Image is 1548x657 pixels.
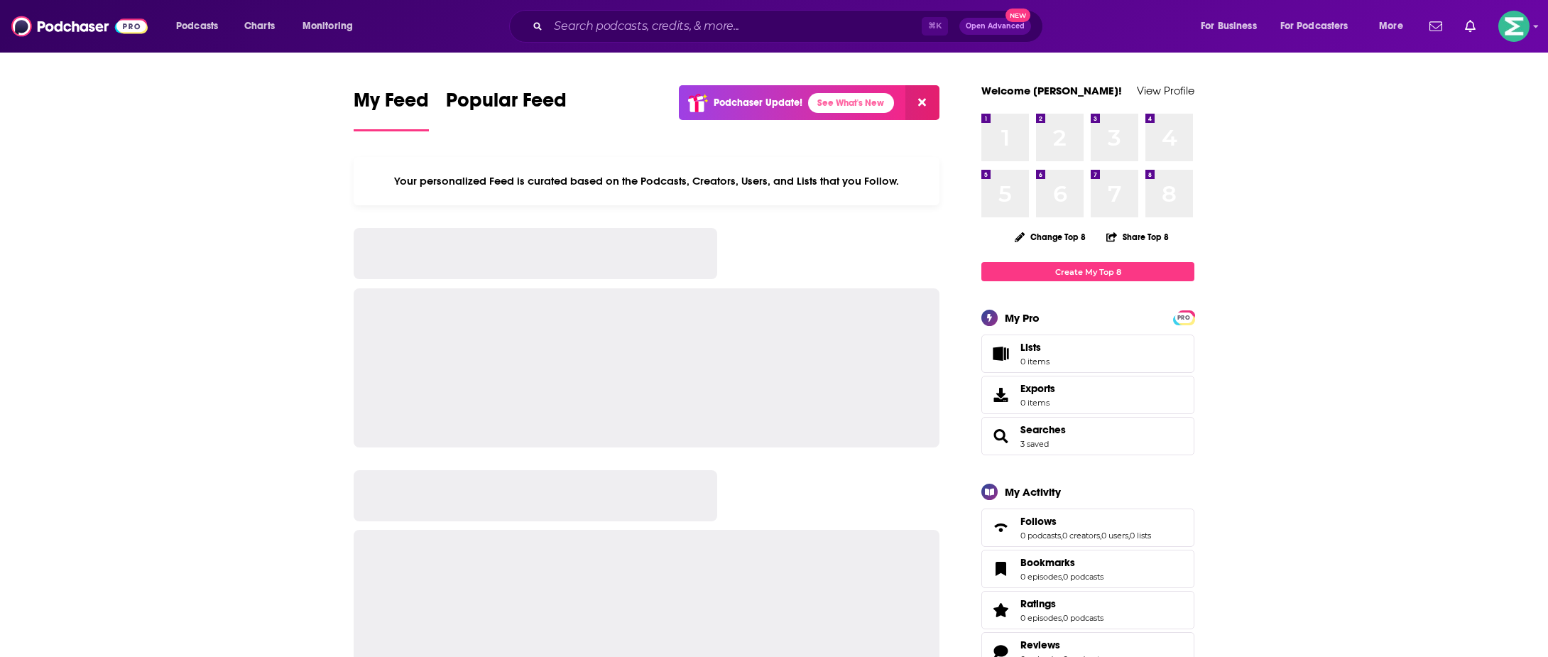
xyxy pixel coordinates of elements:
[981,591,1194,629] span: Ratings
[1020,597,1056,610] span: Ratings
[523,10,1057,43] div: Search podcasts, credits, & more...
[986,426,1015,446] a: Searches
[986,600,1015,620] a: Ratings
[548,15,922,38] input: Search podcasts, credits, & more...
[1006,228,1094,246] button: Change Top 8
[446,88,567,121] span: Popular Feed
[1020,382,1055,395] span: Exports
[1020,613,1062,623] a: 0 episodes
[1020,341,1050,354] span: Lists
[981,84,1122,97] a: Welcome [PERSON_NAME]!
[981,417,1194,455] span: Searches
[981,335,1194,373] a: Lists
[922,17,948,36] span: ⌘ K
[1137,84,1194,97] a: View Profile
[966,23,1025,30] span: Open Advanced
[1020,556,1103,569] a: Bookmarks
[981,509,1194,547] span: Follows
[1271,15,1369,38] button: open menu
[1280,16,1348,36] span: For Podcasters
[1062,572,1063,582] span: ,
[1020,597,1103,610] a: Ratings
[959,18,1031,35] button: Open AdvancedNew
[1063,613,1103,623] a: 0 podcasts
[11,13,148,40] img: Podchaser - Follow, Share and Rate Podcasts
[166,15,236,38] button: open menu
[1005,311,1040,325] div: My Pro
[1020,515,1057,528] span: Follows
[1191,15,1275,38] button: open menu
[1128,531,1130,541] span: ,
[235,15,283,38] a: Charts
[1175,312,1192,322] a: PRO
[1020,341,1041,354] span: Lists
[1062,531,1100,541] a: 0 creators
[1459,14,1481,38] a: Show notifications dropdown
[1020,556,1075,569] span: Bookmarks
[354,88,429,131] a: My Feed
[1020,439,1049,449] a: 3 saved
[1424,14,1448,38] a: Show notifications dropdown
[808,93,894,113] a: See What's New
[1005,9,1031,22] span: New
[354,157,939,205] div: Your personalized Feed is curated based on the Podcasts, Creators, Users, and Lists that you Follow.
[176,16,218,36] span: Podcasts
[986,559,1015,579] a: Bookmarks
[1498,11,1530,42] img: User Profile
[1379,16,1403,36] span: More
[1130,531,1151,541] a: 0 lists
[1020,423,1066,436] a: Searches
[1498,11,1530,42] span: Logged in as LKassela
[1100,531,1101,541] span: ,
[981,262,1194,281] a: Create My Top 8
[1020,639,1060,651] span: Reviews
[986,518,1015,538] a: Follows
[1201,16,1257,36] span: For Business
[293,15,371,38] button: open menu
[1020,515,1151,528] a: Follows
[981,376,1194,414] a: Exports
[1061,531,1062,541] span: ,
[986,385,1015,405] span: Exports
[1063,572,1103,582] a: 0 podcasts
[302,16,353,36] span: Monitoring
[1106,223,1170,251] button: Share Top 8
[714,97,802,109] p: Podchaser Update!
[446,88,567,131] a: Popular Feed
[1498,11,1530,42] button: Show profile menu
[244,16,275,36] span: Charts
[1101,531,1128,541] a: 0 users
[1175,313,1192,323] span: PRO
[1020,531,1061,541] a: 0 podcasts
[354,88,429,121] span: My Feed
[981,550,1194,588] span: Bookmarks
[1005,485,1061,499] div: My Activity
[1020,572,1062,582] a: 0 episodes
[1020,398,1055,408] span: 0 items
[1062,613,1063,623] span: ,
[986,344,1015,364] span: Lists
[1369,15,1421,38] button: open menu
[1020,639,1103,651] a: Reviews
[1020,357,1050,366] span: 0 items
